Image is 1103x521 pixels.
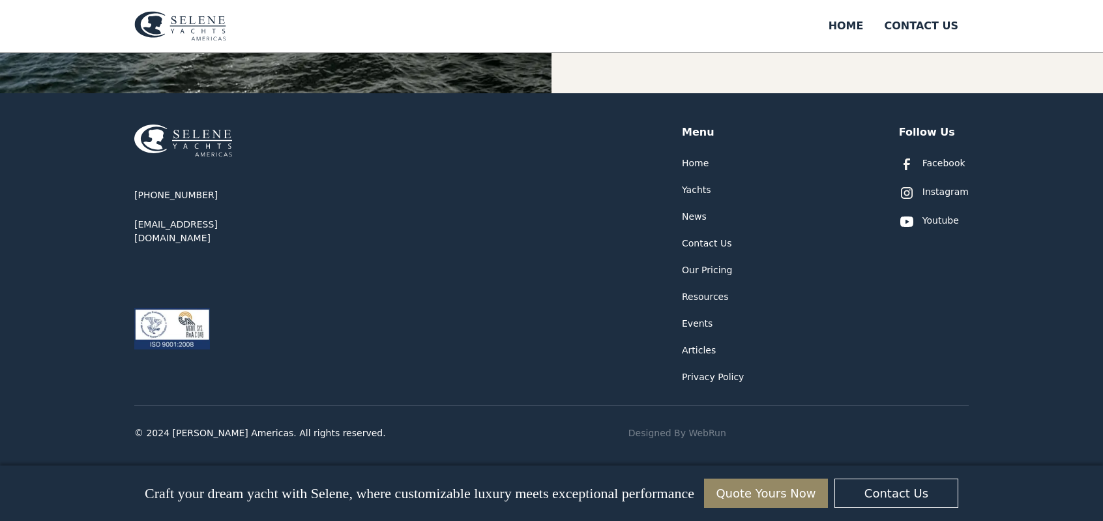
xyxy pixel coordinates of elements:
a: [EMAIL_ADDRESS][DOMAIN_NAME] [134,218,291,245]
a: [PHONE_NUMBER] [134,188,218,202]
p: Craft your dream yacht with Selene, where customizable luxury meets exceptional performance [145,485,694,502]
a: Youtube [899,214,959,230]
div: Contact US [884,18,958,34]
div: Facebook [922,156,965,170]
a: Articles [682,344,716,357]
a: Instagram [899,185,969,201]
a: News [682,210,707,224]
a: Designed By WebRun [628,426,726,440]
a: Our Pricing [682,263,732,277]
img: logo [134,11,226,41]
a: Privacy Policy [682,370,744,384]
a: Contact Us [682,237,731,250]
a: Quote Yours Now [704,479,828,508]
a: Contact Us [834,479,958,508]
a: Resources [682,290,729,304]
div: © 2024 [PERSON_NAME] Americas. All rights reserved. [134,426,386,440]
a: Yachts [682,183,711,197]
img: ISO 9001:2008 certification logos for ABS Quality Evaluations and RvA Management Systems. [134,308,210,350]
a: Events [682,317,713,331]
div: Follow Us [899,125,955,140]
div: Home [829,18,864,34]
div: Menu [682,125,714,140]
a: Facebook [899,156,965,172]
div: Instagram [922,185,969,199]
div: Youtube [922,214,959,228]
a: Home [682,156,709,170]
